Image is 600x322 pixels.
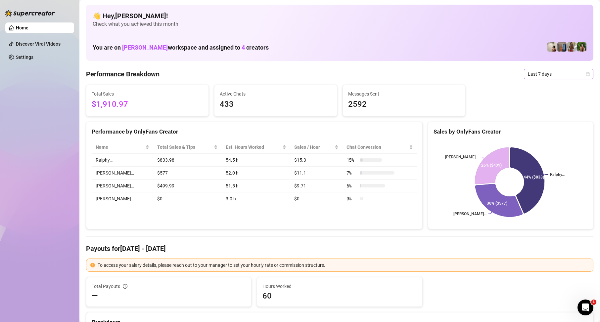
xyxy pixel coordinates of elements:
[591,300,596,305] span: 1
[92,180,153,192] td: [PERSON_NAME]…
[242,44,245,51] span: 4
[86,244,593,253] h4: Payouts for [DATE] - [DATE]
[93,11,587,20] h4: 👋 Hey, [PERSON_NAME] !
[290,167,342,180] td: $11.1
[93,20,587,28] span: Check what you achieved this month
[92,291,98,301] span: —
[434,127,588,136] div: Sales by OnlyFans Creator
[90,263,95,267] span: exclamation-circle
[153,141,221,154] th: Total Sales & Tips
[222,167,291,180] td: 52.0 h
[567,42,577,52] img: Nathaniel
[153,167,221,180] td: $577
[122,44,168,51] span: [PERSON_NAME]
[220,90,331,98] span: Active Chats
[346,195,357,202] span: 0 %
[348,98,460,111] span: 2592
[226,143,281,151] div: Est. Hours Worked
[346,182,357,189] span: 6 %
[290,192,342,205] td: $0
[123,284,127,289] span: info-circle
[157,143,212,151] span: Total Sales & Tips
[550,172,565,177] text: Ralphy…
[528,69,589,79] span: Last 7 days
[153,154,221,167] td: $833.98
[222,180,291,192] td: 51.5 h
[92,283,120,290] span: Total Payouts
[290,141,342,154] th: Sales / Hour
[86,69,160,79] h4: Performance Breakdown
[343,141,417,154] th: Chat Conversion
[92,90,203,98] span: Total Sales
[346,156,357,164] span: 15 %
[290,154,342,167] td: $15.3
[16,41,61,47] a: Discover Viral Videos
[16,25,28,30] a: Home
[445,155,478,159] text: [PERSON_NAME]…
[346,143,408,151] span: Chat Conversion
[16,55,33,60] a: Settings
[98,262,589,269] div: To access your salary details, please reach out to your manager to set your hourly rate or commis...
[93,44,269,51] h1: You are on workspace and assigned to creators
[222,192,291,205] td: 3.0 h
[92,98,203,111] span: $1,910.97
[577,42,586,52] img: Nathaniel
[290,180,342,192] td: $9.71
[220,98,331,111] span: 433
[346,169,357,177] span: 7 %
[453,212,486,216] text: [PERSON_NAME]…
[92,154,153,167] td: Ralphy…
[153,192,221,205] td: $0
[262,283,417,290] span: Hours Worked
[577,300,593,315] iframe: Intercom live chat
[96,143,144,151] span: Name
[294,143,333,151] span: Sales / Hour
[262,291,417,301] span: 60
[92,192,153,205] td: [PERSON_NAME]…
[153,180,221,192] td: $499.99
[92,141,153,154] th: Name
[547,42,557,52] img: Ralphy
[222,154,291,167] td: 54.5 h
[586,72,590,76] span: calendar
[5,10,55,17] img: logo-BBDzfeDw.svg
[557,42,567,52] img: Wayne
[92,167,153,180] td: [PERSON_NAME]…
[92,127,417,136] div: Performance by OnlyFans Creator
[348,90,460,98] span: Messages Sent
